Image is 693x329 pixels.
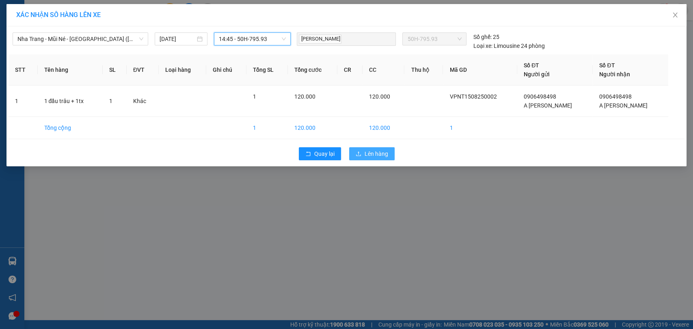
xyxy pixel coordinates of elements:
[56,44,108,71] li: VP VP [PERSON_NAME] Lão
[17,33,143,45] span: Nha Trang - Mũi Né - Sài Gòn (Sáng)
[299,34,341,44] span: [PERSON_NAME]
[9,86,38,117] td: 1
[127,54,159,86] th: ĐVT
[349,147,395,160] button: uploadLên hàng
[524,93,556,100] span: 0906498498
[4,4,118,34] li: Nam Hải Limousine
[407,33,462,45] span: 50H-795.93
[449,93,497,100] span: VPNT1508250002
[103,54,127,86] th: SL
[356,151,361,157] span: upload
[337,54,363,86] th: CR
[38,86,103,117] td: 1 đầu trâu + 1tx
[38,54,103,86] th: Tên hàng
[365,149,388,158] span: Lên hàng
[672,12,678,18] span: close
[524,62,539,69] span: Số ĐT
[443,117,517,139] td: 1
[246,54,288,86] th: Tổng SL
[524,102,572,109] span: A [PERSON_NAME]
[9,54,38,86] th: STT
[109,98,112,104] span: 1
[404,54,443,86] th: Thu hộ
[599,62,615,69] span: Số ĐT
[473,32,499,41] div: 25
[253,93,256,100] span: 1
[369,93,390,100] span: 120.000
[443,54,517,86] th: Mã GD
[127,86,159,117] td: Khác
[294,93,315,100] span: 120.000
[206,54,246,86] th: Ghi chú
[16,11,101,19] span: XÁC NHẬN SỐ HÀNG LÊN XE
[219,33,285,45] span: 14:45 - 50H-795.93
[246,117,288,139] td: 1
[473,32,491,41] span: Số ghế:
[4,44,56,71] li: VP VP [GEOGRAPHIC_DATA]
[363,117,405,139] td: 120.000
[473,41,544,50] div: Limousine 24 phòng
[599,71,630,77] span: Người nhận
[288,54,337,86] th: Tổng cước
[4,4,32,32] img: logo.jpg
[38,117,103,139] td: Tổng cộng
[524,71,550,77] span: Người gửi
[160,34,195,43] input: 15/08/2025
[299,147,341,160] button: rollbackQuay lại
[599,102,648,109] span: A [PERSON_NAME]
[314,149,335,158] span: Quay lại
[363,54,405,86] th: CC
[159,54,206,86] th: Loại hàng
[599,93,632,100] span: 0906498498
[305,151,311,157] span: rollback
[664,4,687,27] button: Close
[473,41,492,50] span: Loại xe:
[288,117,337,139] td: 120.000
